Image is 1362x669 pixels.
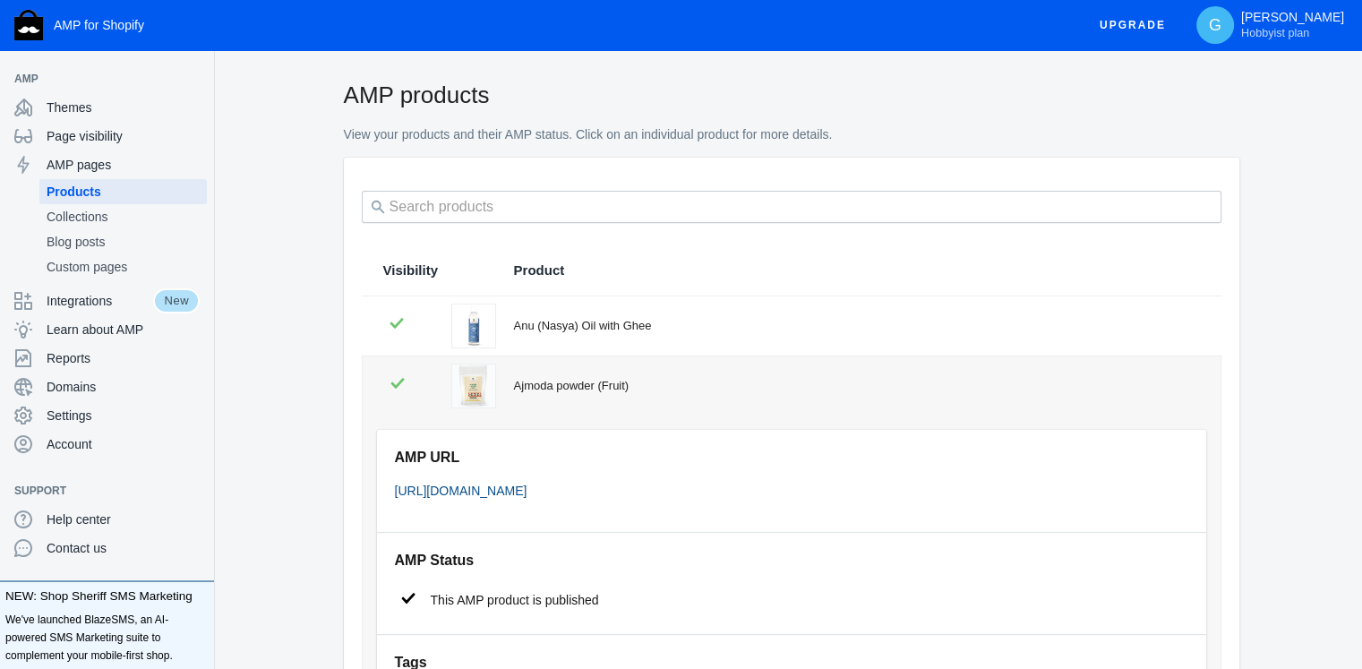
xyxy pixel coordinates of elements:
[47,378,200,396] span: Domains
[54,18,144,32] span: AMP for Shopify
[7,315,207,344] a: Learn about AMP
[14,482,182,500] span: Support
[514,317,1200,335] div: Anu (Nasya) Oil with Ghee
[431,591,599,609] span: This AMP product is published
[452,304,495,347] img: Anu_Nasya_Ghee_Based.jpg
[7,150,207,179] a: AMP pages
[362,191,1221,223] input: Search products
[39,204,207,229] a: Collections
[47,510,200,528] span: Help center
[47,539,200,557] span: Contact us
[182,487,210,494] button: Add a sales channel
[7,534,207,562] a: Contact us
[1241,10,1344,40] p: [PERSON_NAME]
[14,70,182,88] span: AMP
[47,292,153,310] span: Integrations
[7,93,207,122] a: Themes
[1206,16,1224,34] span: G
[47,183,200,201] span: Products
[153,288,200,313] span: New
[395,448,1188,467] h5: AMP URL
[47,349,200,367] span: Reports
[7,122,207,150] a: Page visibility
[39,254,207,279] a: Custom pages
[7,430,207,459] a: Account
[14,10,43,40] img: Shop Sheriff Logo
[47,127,200,145] span: Page visibility
[1085,9,1180,42] button: Upgrade
[514,377,1199,395] div: Ajmoda powder (Fruit)
[39,229,207,254] a: Blog posts
[182,75,210,82] button: Add a sales channel
[1241,26,1309,40] span: Hobbyist plan
[344,126,1239,144] p: View your products and their AMP status. Click on an individual product for more details.
[7,401,207,430] a: Settings
[47,258,200,276] span: Custom pages
[344,79,1239,111] h2: AMP products
[395,551,1188,570] h5: AMP Status
[7,287,207,315] a: IntegrationsNew
[457,365,490,407] img: Ajmoda.png
[47,233,200,251] span: Blog posts
[383,262,438,279] span: Visibility
[1100,9,1166,41] span: Upgrade
[47,99,200,116] span: Themes
[47,435,200,453] span: Account
[514,262,565,279] span: Product
[47,407,200,425] span: Settings
[7,373,207,401] a: Domains
[47,208,200,226] span: Collections
[47,156,200,174] span: AMP pages
[395,484,527,498] a: [URL][DOMAIN_NAME]
[7,344,207,373] a: Reports
[39,179,207,204] a: Products
[47,321,200,339] span: Learn about AMP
